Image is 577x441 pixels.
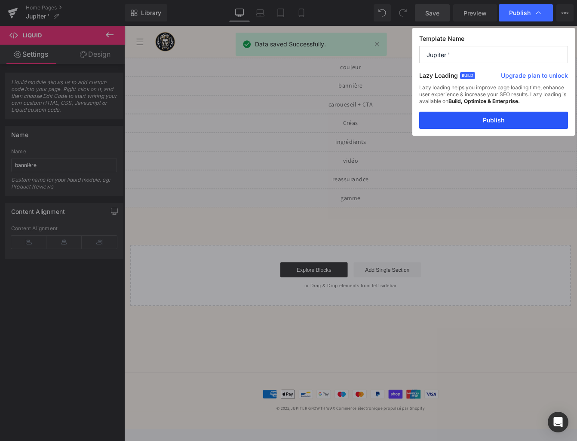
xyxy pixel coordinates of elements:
strong: Build, Optimize & Enterprise. [448,98,520,104]
a: Add Single Section [264,272,341,289]
p: or Drag & Drop elements from left sidebar [21,296,500,302]
span: Build [460,72,475,79]
div: Lazy loading helps you improve page loading time, enhance user experience & increase your SEO res... [419,84,568,112]
summary: Recherche [451,9,470,28]
img: JUPITER GROWTH WAX [32,3,62,33]
label: Lazy Loading [419,70,458,84]
label: Template Name [419,35,568,46]
a: Explore Blocks [179,272,257,289]
div: Open Intercom Messenger [548,412,568,432]
a: Upgrade plan to unlock [501,71,568,83]
span: Publish [509,9,531,17]
summary: Menu [9,9,28,28]
button: Publish [419,112,568,129]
